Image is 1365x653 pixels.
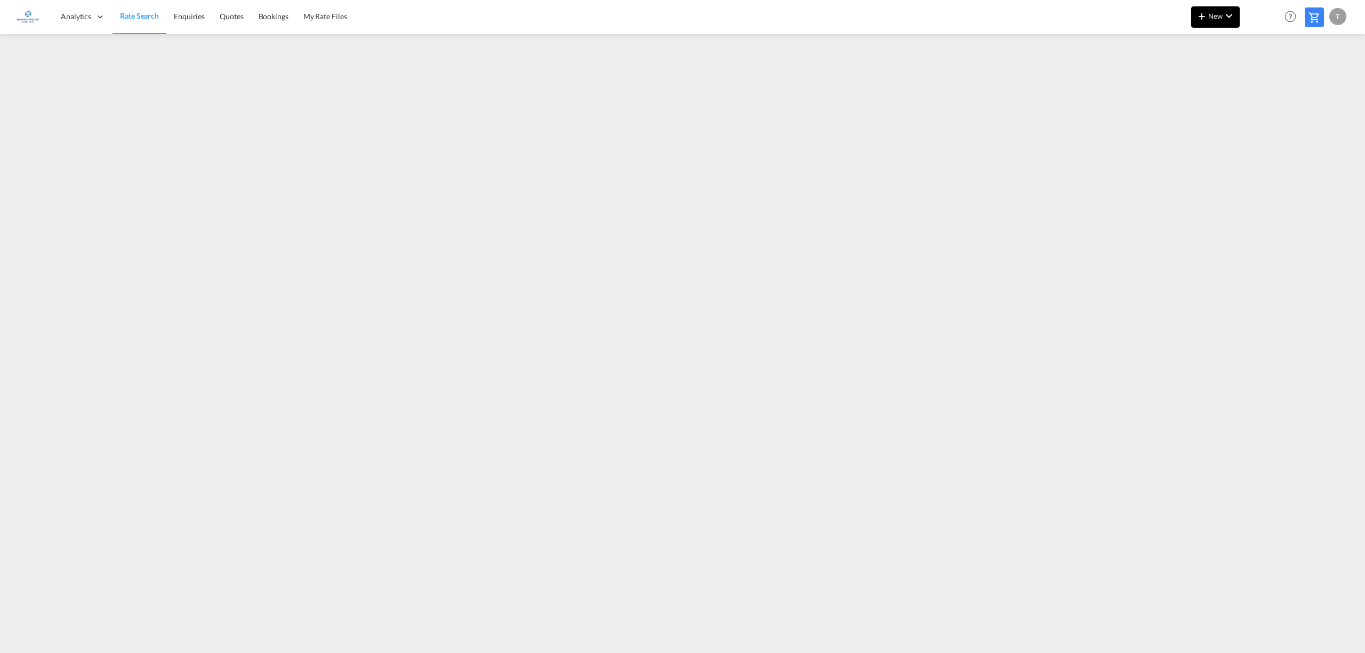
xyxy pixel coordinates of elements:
img: 6a2c35f0b7c411ef99d84d375d6e7407.jpg [16,5,40,29]
span: Enquiries [174,12,205,21]
span: Analytics [61,11,91,22]
button: icon-plus 400-fgNewicon-chevron-down [1191,6,1240,28]
span: Rate Search [120,11,159,20]
span: New [1195,12,1235,20]
span: My Rate Files [303,12,347,21]
div: T [1329,8,1346,25]
span: Bookings [259,12,288,21]
md-icon: icon-plus 400-fg [1195,10,1208,22]
div: Help [1281,7,1305,27]
span: Quotes [220,12,243,21]
md-icon: icon-chevron-down [1223,10,1235,22]
span: Help [1281,7,1299,26]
